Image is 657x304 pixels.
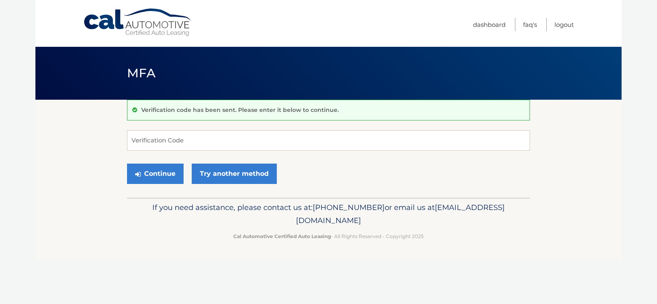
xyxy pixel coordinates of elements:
[233,233,331,239] strong: Cal Automotive Certified Auto Leasing
[523,18,537,31] a: FAQ's
[132,232,525,241] p: - All Rights Reserved - Copyright 2025
[141,106,339,114] p: Verification code has been sent. Please enter it below to continue.
[127,164,184,184] button: Continue
[313,203,385,212] span: [PHONE_NUMBER]
[192,164,277,184] a: Try another method
[473,18,506,31] a: Dashboard
[296,203,505,225] span: [EMAIL_ADDRESS][DOMAIN_NAME]
[127,66,155,81] span: MFA
[83,8,193,37] a: Cal Automotive
[554,18,574,31] a: Logout
[127,130,530,151] input: Verification Code
[132,201,525,227] p: If you need assistance, please contact us at: or email us at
